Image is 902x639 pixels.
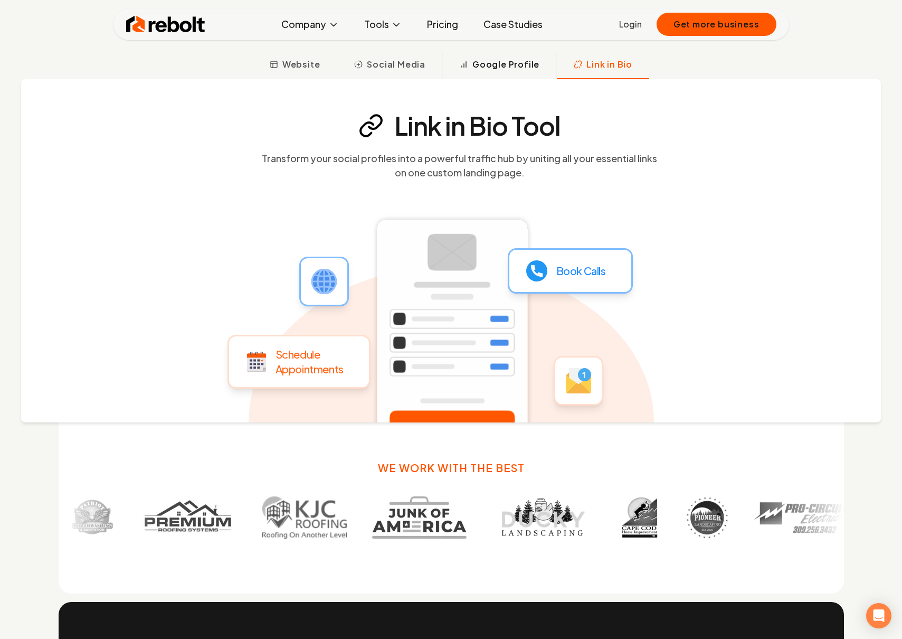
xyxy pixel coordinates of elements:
[475,14,551,35] a: Case Studies
[682,496,724,539] img: Customer 7
[276,347,344,377] p: Schedule Appointments
[488,496,588,539] img: Customer 5
[586,58,632,71] span: Link in Bio
[368,496,463,539] img: Customer 4
[614,496,657,539] img: Customer 6
[367,58,425,71] span: Social Media
[337,52,442,79] button: Social Media
[442,52,556,79] button: Google Profile
[749,496,846,539] img: Customer 8
[126,14,205,35] img: Rebolt Logo
[253,52,337,79] button: Website
[619,18,642,31] a: Login
[257,151,662,180] p: Transform your social profiles into a powerful traffic hub by uniting all your essential links on...
[556,264,606,278] p: Book Calls
[556,52,649,79] button: Link in Bio
[419,14,467,35] a: Pricing
[866,603,891,628] div: Open Intercom Messenger
[135,496,233,539] img: Customer 2
[282,58,320,71] span: Website
[394,113,561,138] h4: Link in Bio Tool
[356,14,410,35] button: Tools
[258,496,343,539] img: Customer 3
[273,14,347,35] button: Company
[657,13,776,36] button: Get more business
[67,496,109,539] img: Customer 1
[472,58,539,71] span: Google Profile
[378,461,525,475] h3: We work with the best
